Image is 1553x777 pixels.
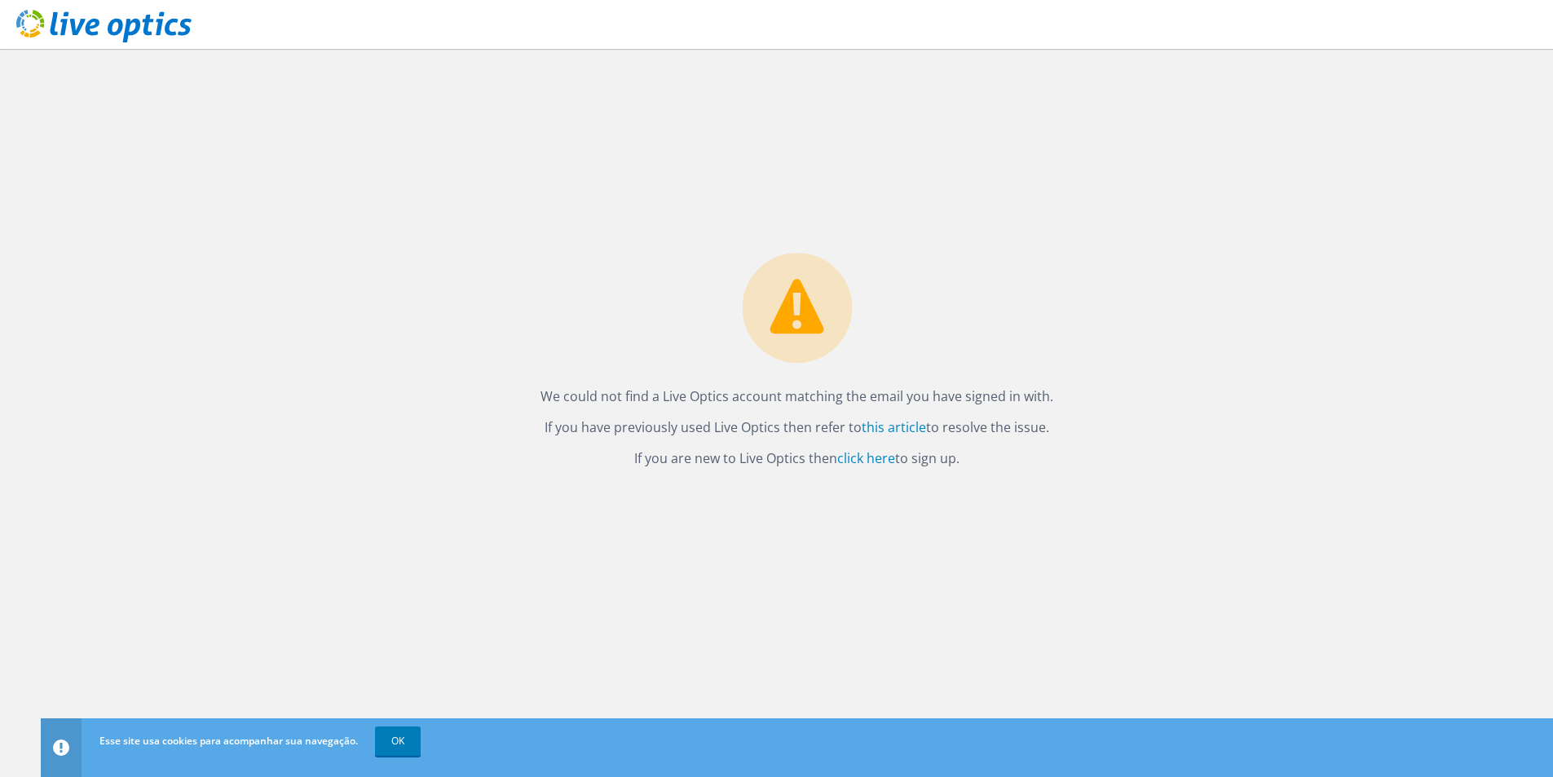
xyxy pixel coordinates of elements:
[540,416,1053,439] p: If you have previously used Live Optics then refer to to resolve the issue.
[375,726,421,756] a: OK
[540,385,1053,408] p: We could not find a Live Optics account matching the email you have signed in with.
[540,447,1053,470] p: If you are new to Live Optics then to sign up.
[862,418,926,436] a: this article
[837,449,895,467] a: click here
[99,734,358,748] span: Esse site usa cookies para acompanhar sua navegação.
